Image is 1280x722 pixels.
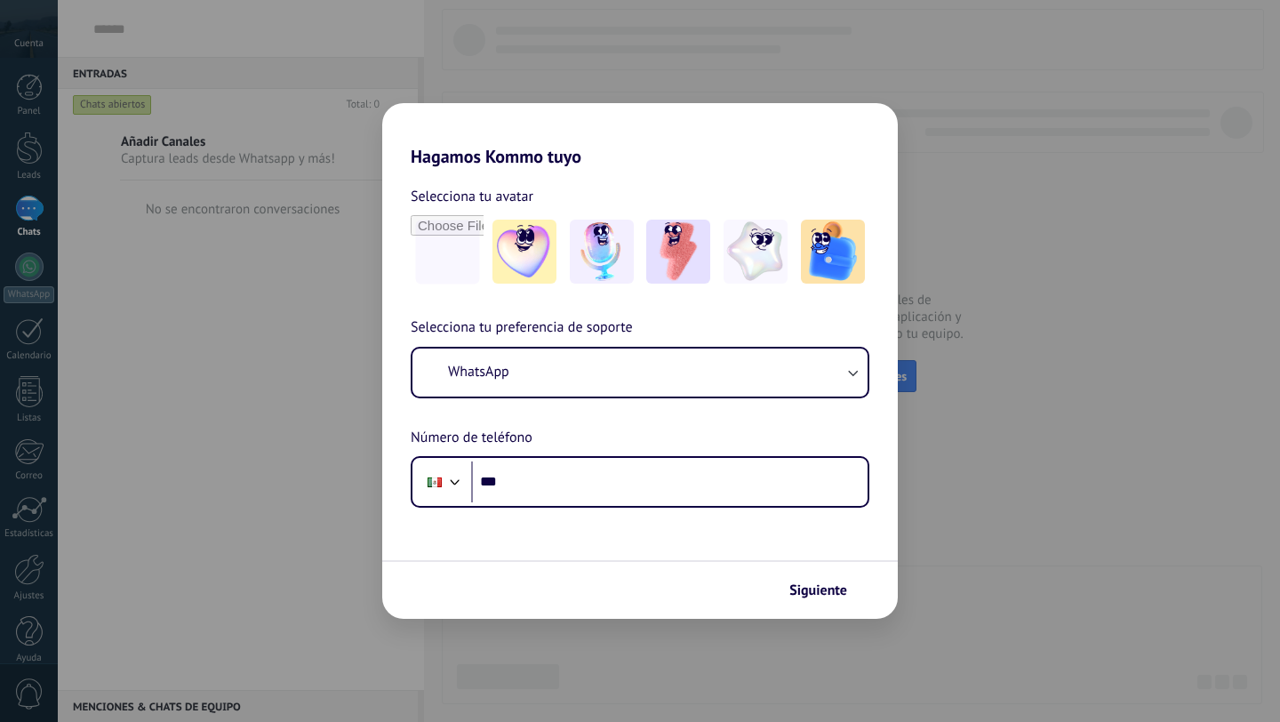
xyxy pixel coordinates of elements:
img: -3.jpeg [646,220,710,284]
span: Selecciona tu avatar [411,185,533,208]
span: WhatsApp [448,363,509,381]
button: Siguiente [781,575,871,606]
img: -5.jpeg [801,220,865,284]
h2: Hagamos Kommo tuyo [382,103,898,167]
img: -4.jpeg [724,220,788,284]
img: -1.jpeg [492,220,556,284]
img: -2.jpeg [570,220,634,284]
span: Número de teléfono [411,427,532,450]
div: Mexico: + 52 [418,463,452,501]
span: Siguiente [789,584,847,597]
button: WhatsApp [412,349,868,397]
span: Selecciona tu preferencia de soporte [411,317,633,340]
